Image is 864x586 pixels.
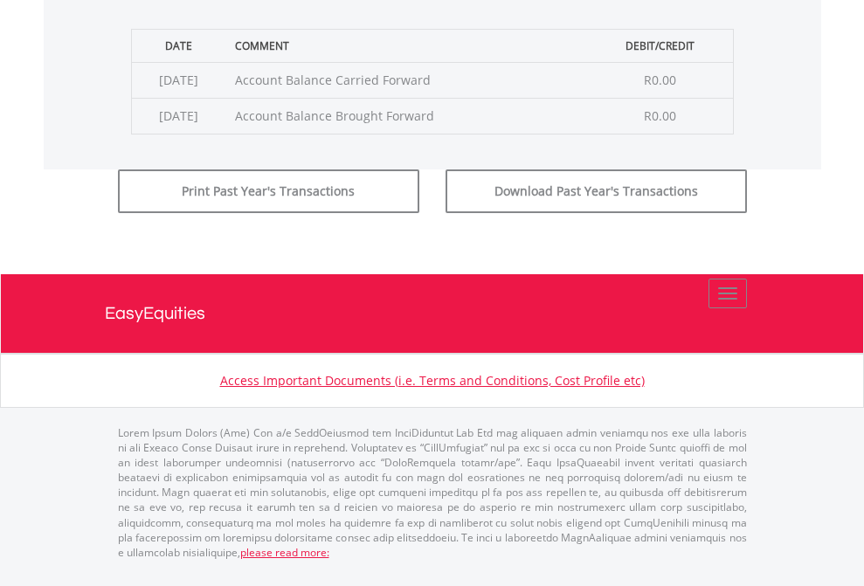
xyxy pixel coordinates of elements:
th: Date [131,29,226,62]
a: EasyEquities [105,274,760,353]
p: Lorem Ipsum Dolors (Ame) Con a/e SeddOeiusmod tem InciDiduntut Lab Etd mag aliquaen admin veniamq... [118,425,747,560]
span: R0.00 [644,107,676,124]
a: Access Important Documents (i.e. Terms and Conditions, Cost Profile etc) [220,372,645,389]
th: Comment [226,29,588,62]
td: Account Balance Carried Forward [226,62,588,98]
th: Debit/Credit [588,29,733,62]
td: Account Balance Brought Forward [226,98,588,134]
span: R0.00 [644,72,676,88]
a: please read more: [240,545,329,560]
td: [DATE] [131,98,226,134]
button: Print Past Year's Transactions [118,169,419,213]
button: Download Past Year's Transactions [446,169,747,213]
td: [DATE] [131,62,226,98]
